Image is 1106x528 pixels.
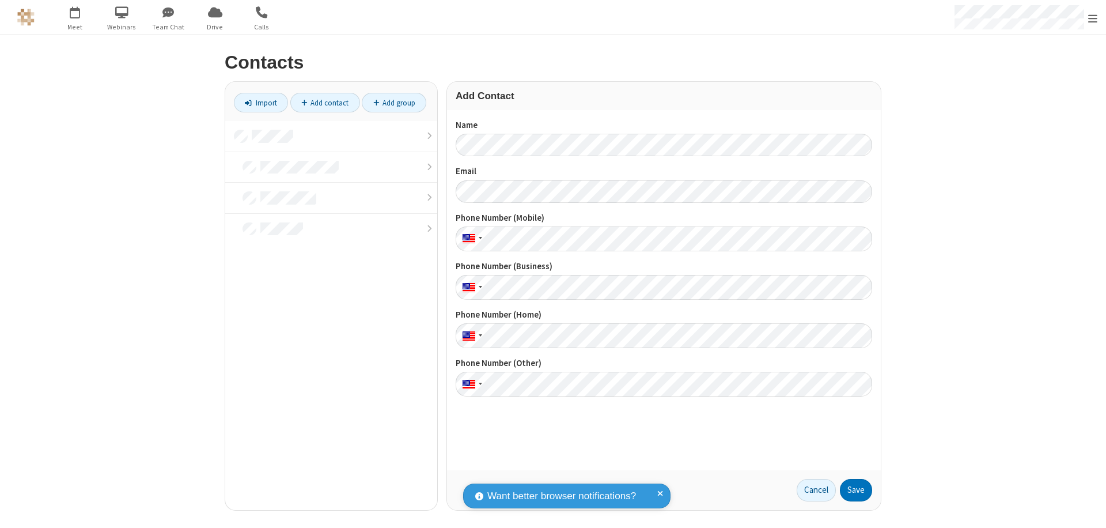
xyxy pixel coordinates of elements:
h3: Add Contact [456,90,872,101]
a: Add contact [290,93,360,112]
h2: Contacts [225,52,881,73]
label: Phone Number (Home) [456,308,872,322]
span: Want better browser notifications? [487,489,636,504]
span: Calls [240,22,283,32]
div: United States: + 1 [456,372,486,397]
iframe: Chat [1077,498,1097,520]
label: Name [456,119,872,132]
span: Meet [54,22,97,32]
a: Add group [362,93,426,112]
label: Phone Number (Other) [456,357,872,370]
label: Email [456,165,872,178]
label: Phone Number (Business) [456,260,872,273]
a: Cancel [797,479,836,502]
span: Team Chat [147,22,190,32]
div: United States: + 1 [456,227,486,251]
label: Phone Number (Mobile) [456,212,872,225]
img: QA Selenium DO NOT DELETE OR CHANGE [17,9,35,26]
span: Drive [194,22,237,32]
a: Import [234,93,288,112]
span: Webinars [100,22,143,32]
div: United States: + 1 [456,275,486,300]
div: United States: + 1 [456,323,486,348]
button: Save [840,479,872,502]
